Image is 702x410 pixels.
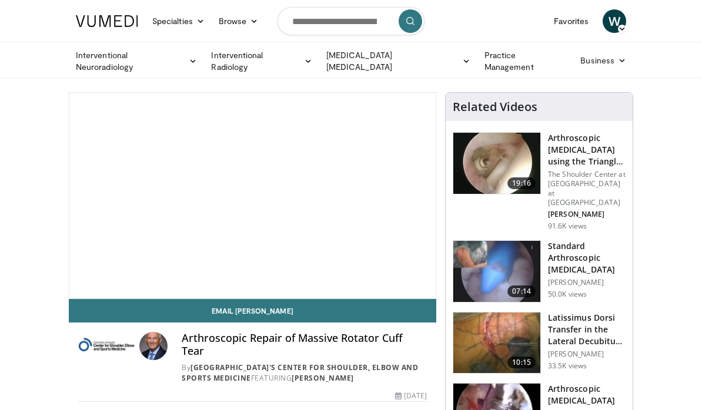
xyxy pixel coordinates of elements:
h4: Related Videos [453,100,537,114]
span: 19:16 [507,177,536,189]
p: [PERSON_NAME] [548,210,626,219]
a: [MEDICAL_DATA] [MEDICAL_DATA] [319,49,477,73]
img: Columbia University's Center for Shoulder, Elbow and Sports Medicine [78,332,135,360]
p: 91.6K views [548,221,587,231]
a: Browse [212,9,266,33]
h3: Latissimus Dorsi Transfer in the Lateral Decubitus Position [548,312,626,347]
img: krish_3.png.150x105_q85_crop-smart_upscale.jpg [453,133,540,194]
a: 07:14 Standard Arthroscopic [MEDICAL_DATA] [PERSON_NAME] 50.0K views [453,240,626,303]
video-js: Video Player [69,93,436,298]
a: W [603,9,626,33]
img: Avatar [139,332,168,360]
p: 50.0K views [548,290,587,299]
span: 07:14 [507,285,536,297]
a: Interventional Neuroradiology [69,49,204,73]
a: [GEOGRAPHIC_DATA]'s Center for Shoulder, Elbow and Sports Medicine [182,362,418,383]
a: Favorites [547,9,596,33]
p: [PERSON_NAME] [548,278,626,287]
a: Email [PERSON_NAME] [69,299,436,322]
div: [DATE] [395,391,427,401]
h4: Arthroscopic Repair of Massive Rotator Cuff Tear [182,332,427,357]
p: The Shoulder Center at [GEOGRAPHIC_DATA] at [GEOGRAPHIC_DATA] [548,170,626,207]
a: 10:15 Latissimus Dorsi Transfer in the Lateral Decubitus Position [PERSON_NAME] 33.5K views [453,312,626,374]
div: By FEATURING [182,362,427,384]
img: VuMedi Logo [76,15,138,27]
a: Business [573,49,633,72]
img: 38501_0000_3.png.150x105_q85_crop-smart_upscale.jpg [453,312,540,374]
input: Search topics, interventions [278,7,424,35]
a: Interventional Radiology [204,49,319,73]
span: 10:15 [507,357,536,368]
p: [PERSON_NAME] [548,349,626,359]
h3: Standard Arthroscopic [MEDICAL_DATA] [548,240,626,275]
h3: Arthroscopic [MEDICAL_DATA] using the Triangle Technique [548,132,626,167]
a: Specialties [145,9,212,33]
p: 33.5K views [548,361,587,371]
img: 38854_0000_3.png.150x105_q85_crop-smart_upscale.jpg [453,241,540,302]
a: [PERSON_NAME] [292,373,354,383]
a: Practice Management [477,49,573,73]
h3: Arthroscopic [MEDICAL_DATA] [548,383,626,406]
a: 19:16 Arthroscopic [MEDICAL_DATA] using the Triangle Technique The Shoulder Center at [GEOGRAPHIC... [453,132,626,231]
